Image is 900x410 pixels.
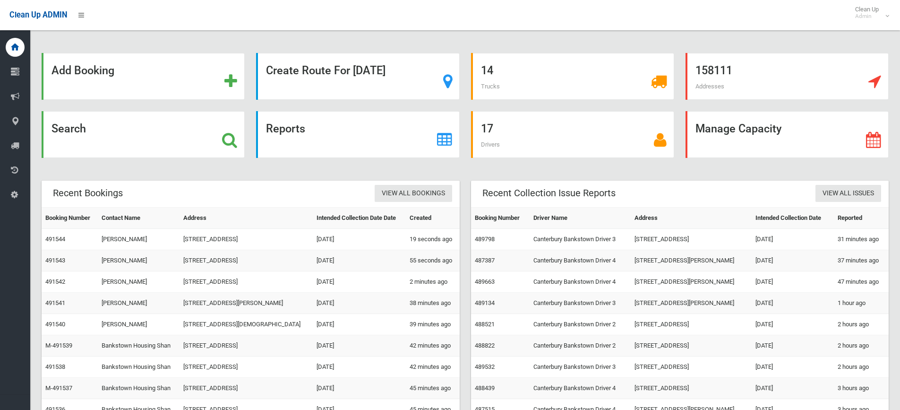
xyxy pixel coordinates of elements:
[475,384,495,392] a: 488439
[631,335,751,357] td: [STREET_ADDRESS]
[313,250,406,271] td: [DATE]
[180,378,313,399] td: [STREET_ADDRESS]
[815,185,881,202] a: View All Issues
[481,83,500,90] span: Trucks
[256,53,459,100] a: Create Route For [DATE]
[695,122,781,135] strong: Manage Capacity
[631,208,751,229] th: Address
[752,357,834,378] td: [DATE]
[834,314,889,335] td: 2 hours ago
[631,378,751,399] td: [STREET_ADDRESS]
[313,208,406,229] th: Intended Collection Date Date
[752,335,834,357] td: [DATE]
[530,250,631,271] td: Canterbury Bankstown Driver 4
[834,293,889,314] td: 1 hour ago
[406,208,459,229] th: Created
[475,321,495,328] a: 488521
[695,83,724,90] span: Addresses
[98,250,180,271] td: [PERSON_NAME]
[256,111,459,158] a: Reports
[45,363,65,370] a: 491538
[481,122,493,135] strong: 17
[471,111,674,158] a: 17 Drivers
[475,278,495,285] a: 489663
[313,335,406,357] td: [DATE]
[9,10,67,19] span: Clean Up ADMIN
[406,378,459,399] td: 45 minutes ago
[313,314,406,335] td: [DATE]
[180,357,313,378] td: [STREET_ADDRESS]
[266,64,386,77] strong: Create Route For [DATE]
[530,229,631,250] td: Canterbury Bankstown Driver 3
[42,53,245,100] a: Add Booking
[631,293,751,314] td: [STREET_ADDRESS][PERSON_NAME]
[631,357,751,378] td: [STREET_ADDRESS]
[45,236,65,243] a: 491544
[98,378,180,399] td: Bankstown Housing Shan
[180,314,313,335] td: [STREET_ADDRESS][DEMOGRAPHIC_DATA]
[834,378,889,399] td: 3 hours ago
[45,342,72,349] a: M-491539
[834,335,889,357] td: 2 hours ago
[481,64,493,77] strong: 14
[406,357,459,378] td: 42 minutes ago
[686,53,889,100] a: 158111 Addresses
[180,335,313,357] td: [STREET_ADDRESS]
[752,293,834,314] td: [DATE]
[51,64,114,77] strong: Add Booking
[313,229,406,250] td: [DATE]
[406,250,459,271] td: 55 seconds ago
[406,293,459,314] td: 38 minutes ago
[313,378,406,399] td: [DATE]
[180,250,313,271] td: [STREET_ADDRESS]
[42,184,134,202] header: Recent Bookings
[850,6,888,20] span: Clean Up
[266,122,305,135] strong: Reports
[695,64,732,77] strong: 158111
[686,111,889,158] a: Manage Capacity
[475,299,495,306] a: 489134
[471,53,674,100] a: 14 Trucks
[530,357,631,378] td: Canterbury Bankstown Driver 3
[98,314,180,335] td: [PERSON_NAME]
[375,185,452,202] a: View All Bookings
[45,321,65,328] a: 491540
[752,250,834,271] td: [DATE]
[98,357,180,378] td: Bankstown Housing Shan
[45,384,72,392] a: M-491537
[471,208,530,229] th: Booking Number
[481,141,500,148] span: Drivers
[475,342,495,349] a: 488822
[475,363,495,370] a: 489532
[45,278,65,285] a: 491542
[406,335,459,357] td: 42 minutes ago
[752,314,834,335] td: [DATE]
[530,271,631,293] td: Canterbury Bankstown Driver 4
[42,111,245,158] a: Search
[51,122,86,135] strong: Search
[406,271,459,293] td: 2 minutes ago
[631,271,751,293] td: [STREET_ADDRESS][PERSON_NAME]
[180,229,313,250] td: [STREET_ADDRESS]
[530,314,631,335] td: Canterbury Bankstown Driver 2
[180,293,313,314] td: [STREET_ADDRESS][PERSON_NAME]
[313,293,406,314] td: [DATE]
[475,257,495,264] a: 487387
[752,271,834,293] td: [DATE]
[530,293,631,314] td: Canterbury Bankstown Driver 3
[631,229,751,250] td: [STREET_ADDRESS]
[475,236,495,243] a: 489798
[180,208,313,229] th: Address
[406,229,459,250] td: 19 seconds ago
[834,357,889,378] td: 2 hours ago
[98,271,180,293] td: [PERSON_NAME]
[98,208,180,229] th: Contact Name
[530,378,631,399] td: Canterbury Bankstown Driver 4
[530,335,631,357] td: Canterbury Bankstown Driver 2
[530,208,631,229] th: Driver Name
[313,357,406,378] td: [DATE]
[752,208,834,229] th: Intended Collection Date
[406,314,459,335] td: 39 minutes ago
[45,299,65,306] a: 491541
[834,229,889,250] td: 31 minutes ago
